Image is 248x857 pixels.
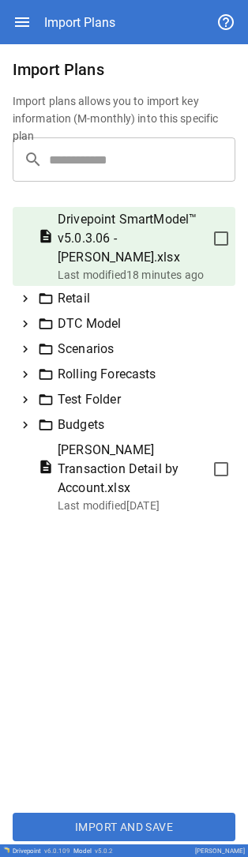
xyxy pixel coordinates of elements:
[44,848,70,855] span: v 6.0.109
[38,289,229,308] div: Retail
[38,340,229,359] div: Scenarios
[38,365,229,384] div: Rolling Forecasts
[95,848,113,855] span: v 5.0.2
[44,15,115,30] div: Import Plans
[13,848,70,855] div: Drivepoint
[13,813,235,841] button: Import and Save
[13,93,235,145] h6: Import plans allows you to import key information (M-monthly) into this specific plan
[13,57,235,82] h6: Import Plans
[58,267,229,283] p: Last modified 18 minutes ago
[58,498,229,513] p: Last modified [DATE]
[58,210,205,267] span: Drivepoint SmartModel™ v5.0.3.06 - [PERSON_NAME].xlsx
[3,847,9,853] img: Drivepoint
[38,314,229,333] div: DTC Model
[73,848,113,855] div: Model
[24,150,43,169] span: search
[58,441,205,498] span: [PERSON_NAME] Transaction Detail by Account.xlsx
[38,415,229,434] div: Budgets
[38,390,229,409] div: Test Folder
[195,848,245,855] div: [PERSON_NAME]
